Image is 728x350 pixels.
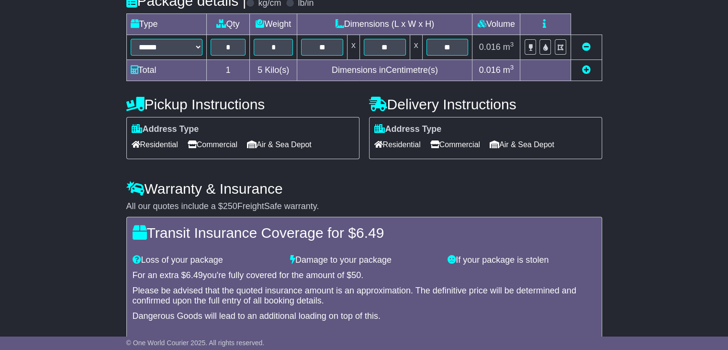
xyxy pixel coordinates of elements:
div: Please be advised that the quoted insurance amount is an approximation. The definitive price will... [133,286,596,306]
td: x [347,35,359,60]
span: Commercial [188,137,237,152]
div: If your package is stolen [443,255,600,266]
div: For an extra $ you're fully covered for the amount of $ . [133,270,596,281]
h4: Transit Insurance Coverage for $ [133,225,596,241]
span: 250 [223,201,237,211]
h4: Delivery Instructions [369,96,602,112]
td: x [410,35,422,60]
h4: Pickup Instructions [126,96,359,112]
td: Dimensions (L x W x H) [297,14,472,35]
span: Air & Sea Depot [247,137,312,152]
a: Add new item [582,65,591,75]
h4: Warranty & Insurance [126,181,602,197]
span: 0.016 [479,65,501,75]
label: No, I'm happy with the included warranty [262,336,417,347]
label: Yes, add insurance cover [145,336,241,347]
span: © One World Courier 2025. All rights reserved. [126,339,265,347]
td: Volume [472,14,520,35]
span: m [503,65,514,75]
span: 5 [258,65,262,75]
td: Weight [250,14,297,35]
span: 6.49 [186,270,203,280]
td: Dimensions in Centimetre(s) [297,60,472,81]
td: 1 [206,60,250,81]
div: All our quotes include a $ FreightSafe warranty. [126,201,602,212]
span: Residential [374,137,421,152]
span: Residential [132,137,178,152]
div: Loss of your package [128,255,285,266]
label: Address Type [374,124,442,135]
span: 6.49 [356,225,384,241]
div: Damage to your package [285,255,443,266]
sup: 3 [510,41,514,48]
span: 50 [351,270,361,280]
sup: 3 [510,64,514,71]
span: Air & Sea Depot [490,137,554,152]
td: Qty [206,14,250,35]
span: m [503,42,514,52]
td: Type [126,14,206,35]
span: Commercial [430,137,480,152]
td: Total [126,60,206,81]
td: Kilo(s) [250,60,297,81]
a: Remove this item [582,42,591,52]
label: Address Type [132,124,199,135]
span: 0.016 [479,42,501,52]
div: Dangerous Goods will lead to an additional loading on top of this. [133,311,596,322]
